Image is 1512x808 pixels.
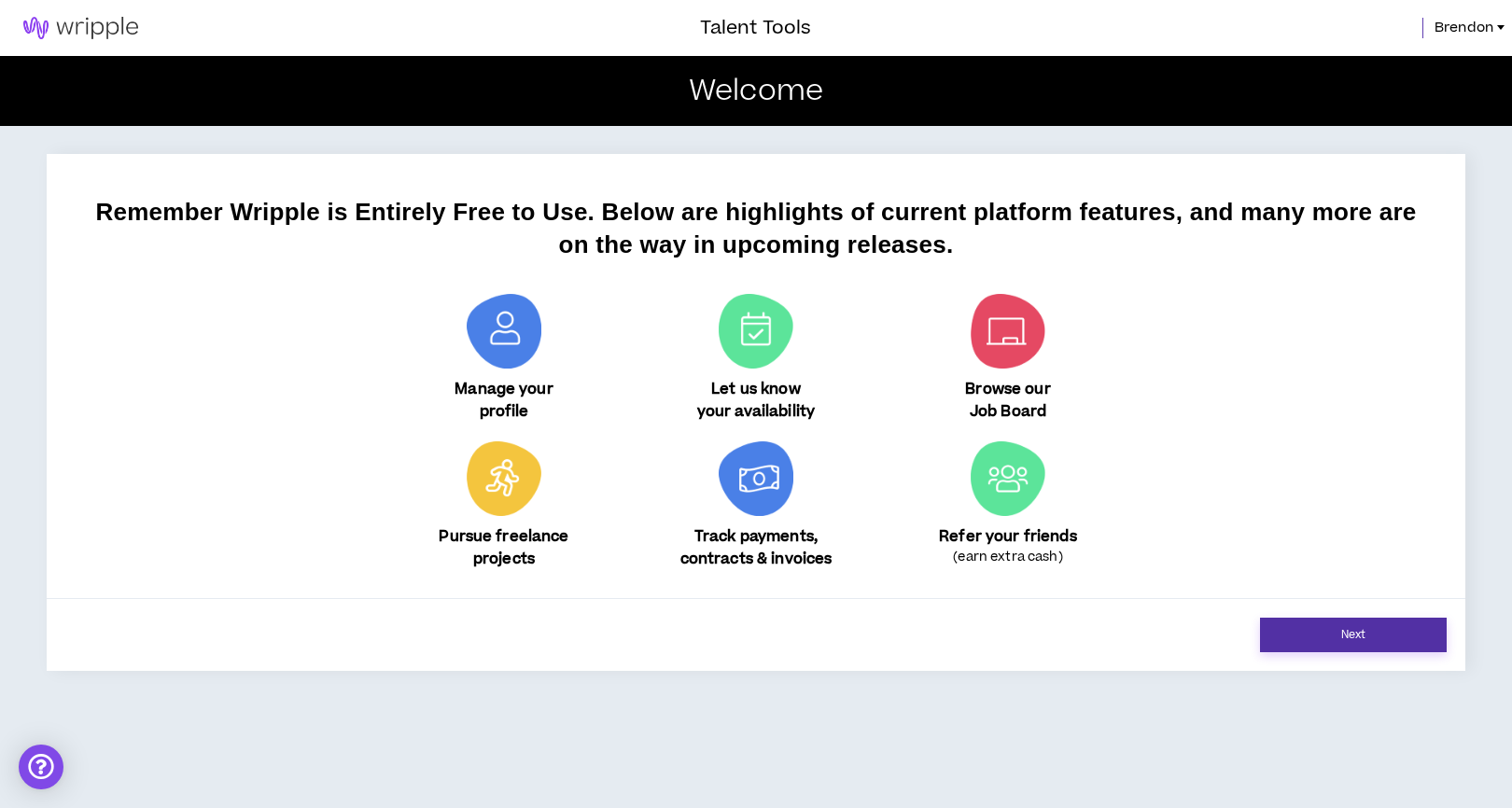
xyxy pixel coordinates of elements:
img: Browse our Job Board [971,294,1045,369]
img: Let us know your availability [719,294,793,369]
p: (earn extra cash) [953,548,1062,567]
div: Open Intercom Messenger [19,745,63,789]
p: Manage your profile [455,378,553,423]
a: Next [1260,618,1447,652]
p: Let us know your availability [697,378,815,423]
img: Pursue freelance projects [467,441,541,516]
p: Welcome [689,69,823,114]
img: Manage your profile [467,294,541,369]
img: Refer your friends [971,441,1045,516]
img: Track payments, contracts & invoices [719,441,793,516]
span: Brendon [1435,18,1493,38]
p: Track payments, contracts & invoices [680,525,833,570]
h3: Talent Tools [700,14,811,42]
h1: Remember Wripple is Entirely Free to Use. Below are highlights of current platform features, and ... [79,196,1433,261]
p: Browse our Job Board [965,378,1050,423]
p: Refer your friends [939,525,1077,548]
p: Pursue freelance projects [439,525,568,570]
